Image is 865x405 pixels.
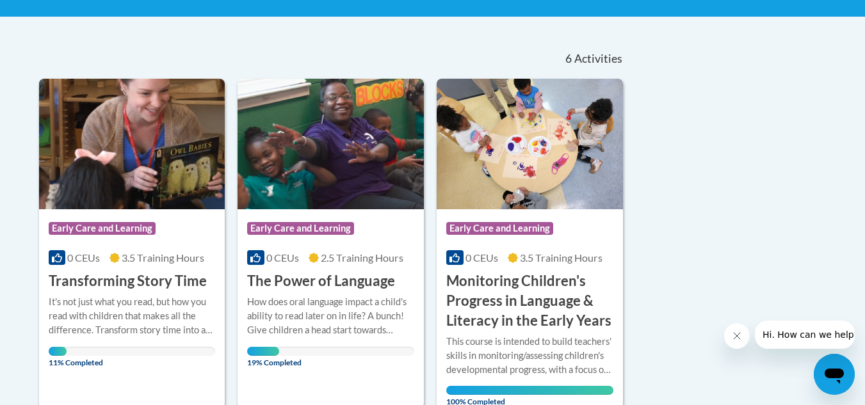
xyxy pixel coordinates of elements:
span: 0 CEUs [67,251,100,264]
img: Course Logo [39,79,225,209]
img: Course Logo [437,79,623,209]
div: Your progress [49,347,67,356]
span: 0 CEUs [465,251,498,264]
div: This course is intended to build teachers' skills in monitoring/assessing children's developmenta... [446,335,613,377]
h3: Monitoring Children's Progress in Language & Literacy in the Early Years [446,271,613,330]
span: 2.5 Training Hours [321,251,403,264]
span: Early Care and Learning [446,222,553,235]
iframe: Close message [724,323,750,349]
span: 3.5 Training Hours [520,251,602,264]
iframe: Button to launch messaging window [814,354,855,395]
span: 11% Completed [49,347,67,367]
span: 0 CEUs [266,251,299,264]
img: Course Logo [238,79,424,209]
div: Your progress [247,347,279,356]
h3: Transforming Story Time [49,271,207,291]
span: 6 [565,52,572,66]
span: Hi. How can we help? [8,9,104,19]
span: 19% Completed [247,347,279,367]
h3: The Power of Language [247,271,395,291]
span: Early Care and Learning [247,222,354,235]
div: It's not just what you read, but how you read with children that makes all the difference. Transf... [49,295,216,337]
div: Your progress [446,386,613,395]
span: 3.5 Training Hours [122,251,204,264]
span: Activities [574,52,622,66]
span: Early Care and Learning [49,222,156,235]
div: How does oral language impact a child's ability to read later on in life? A bunch! Give children ... [247,295,414,337]
iframe: Message from company [755,321,855,349]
